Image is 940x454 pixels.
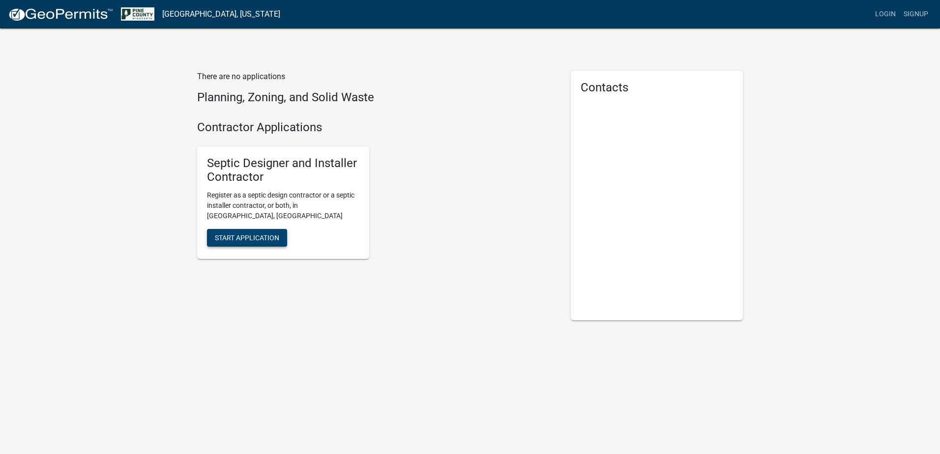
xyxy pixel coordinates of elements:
h4: Planning, Zoning, and Solid Waste [197,90,556,105]
h4: Contractor Applications [197,120,556,135]
h5: Septic Designer and Installer Contractor [207,156,359,185]
a: Signup [900,5,932,24]
p: There are no applications [197,71,556,83]
h5: Contacts [581,81,733,95]
wm-workflow-list-section: Contractor Applications [197,120,556,267]
p: Register as a septic design contractor or a septic installer contractor, or both, in [GEOGRAPHIC_... [207,190,359,221]
img: Pine County, Minnesota [121,7,154,21]
a: Login [871,5,900,24]
button: Start Application [207,229,287,247]
a: [GEOGRAPHIC_DATA], [US_STATE] [162,6,280,23]
span: Start Application [215,234,279,242]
